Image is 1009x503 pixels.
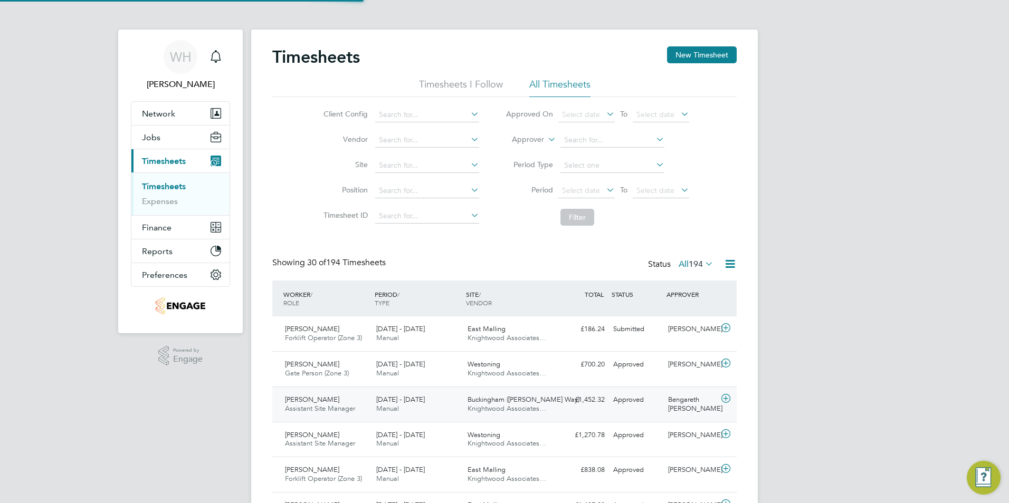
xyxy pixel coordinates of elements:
[560,209,594,226] button: Filter
[468,465,506,474] span: East Malling
[463,285,555,312] div: SITE
[310,290,312,298] span: /
[419,78,503,97] li: Timesheets I Follow
[529,78,591,97] li: All Timesheets
[562,186,600,195] span: Select date
[142,181,186,191] a: Timesheets
[609,391,664,409] div: Approved
[285,333,362,342] span: Forklift Operator (Zone 3)
[142,270,187,280] span: Preferences
[376,324,425,333] span: [DATE] - [DATE]
[664,427,719,444] div: [PERSON_NAME]
[131,172,230,215] div: Timesheets
[497,134,544,145] label: Approver
[131,297,230,314] a: Go to home page
[285,430,339,439] span: [PERSON_NAME]
[158,346,203,366] a: Powered byEngage
[609,356,664,373] div: Approved
[636,186,674,195] span: Select date
[506,185,553,195] label: Period
[376,430,425,439] span: [DATE] - [DATE]
[609,427,664,444] div: Approved
[285,395,339,404] span: [PERSON_NAME]
[320,210,368,220] label: Timesheet ID
[466,298,492,307] span: VENDOR
[560,158,664,173] input: Select one
[131,263,230,286] button: Preferences
[376,395,425,404] span: [DATE] - [DATE]
[173,355,203,364] span: Engage
[506,160,553,169] label: Period Type
[372,285,463,312] div: PERIOD
[320,134,368,144] label: Vendor
[118,30,243,333] nav: Main navigation
[376,404,399,413] span: Manual
[131,239,230,263] button: Reports
[617,107,631,121] span: To
[376,360,425,369] span: [DATE] - [DATE]
[307,257,326,268] span: 30 of
[468,369,546,378] span: Knightwood Associates…
[468,360,500,369] span: Westoning
[617,183,631,197] span: To
[131,40,230,91] a: WH[PERSON_NAME]
[375,298,389,307] span: TYPE
[667,46,737,63] button: New Timesheet
[468,474,546,483] span: Knightwood Associates…
[967,461,1001,495] button: Engage Resource Center
[285,360,339,369] span: [PERSON_NAME]
[397,290,399,298] span: /
[468,333,546,342] span: Knightwood Associates…
[285,404,355,413] span: Assistant Site Manager
[376,465,425,474] span: [DATE] - [DATE]
[142,223,172,233] span: Finance
[689,259,703,269] span: 194
[585,290,604,298] span: TOTAL
[664,461,719,479] div: [PERSON_NAME]
[142,132,160,142] span: Jobs
[609,321,664,338] div: Submitted
[281,285,372,312] div: WORKER
[664,321,719,338] div: [PERSON_NAME]
[664,391,719,418] div: Bengareth [PERSON_NAME]
[479,290,481,298] span: /
[320,185,368,195] label: Position
[375,209,479,224] input: Search for...
[506,109,553,119] label: Approved On
[679,259,713,269] label: All
[285,324,339,333] span: [PERSON_NAME]
[554,427,609,444] div: £1,270.78
[285,474,362,483] span: Forklift Operator (Zone 3)
[664,356,719,373] div: [PERSON_NAME]
[131,149,230,172] button: Timesheets
[272,257,388,268] div: Showing
[560,133,664,148] input: Search for...
[468,430,500,439] span: Westoning
[173,346,203,355] span: Powered by
[468,395,579,404] span: Buckingham ([PERSON_NAME] Way)
[142,196,178,206] a: Expenses
[285,369,349,378] span: Gate Person (Zone 3)
[375,133,479,148] input: Search for...
[375,108,479,122] input: Search for...
[285,465,339,474] span: [PERSON_NAME]
[468,439,546,448] span: Knightwood Associates…
[376,474,399,483] span: Manual
[320,160,368,169] label: Site
[283,298,299,307] span: ROLE
[609,285,664,304] div: STATUS
[131,125,230,149] button: Jobs
[320,109,368,119] label: Client Config
[468,404,546,413] span: Knightwood Associates…
[609,461,664,479] div: Approved
[636,110,674,119] span: Select date
[375,183,479,198] input: Search for...
[554,461,609,479] div: £838.08
[664,285,719,304] div: APPROVER
[131,102,230,125] button: Network
[376,369,399,378] span: Manual
[142,156,186,166] span: Timesheets
[170,50,192,64] span: WH
[376,333,399,342] span: Manual
[376,439,399,448] span: Manual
